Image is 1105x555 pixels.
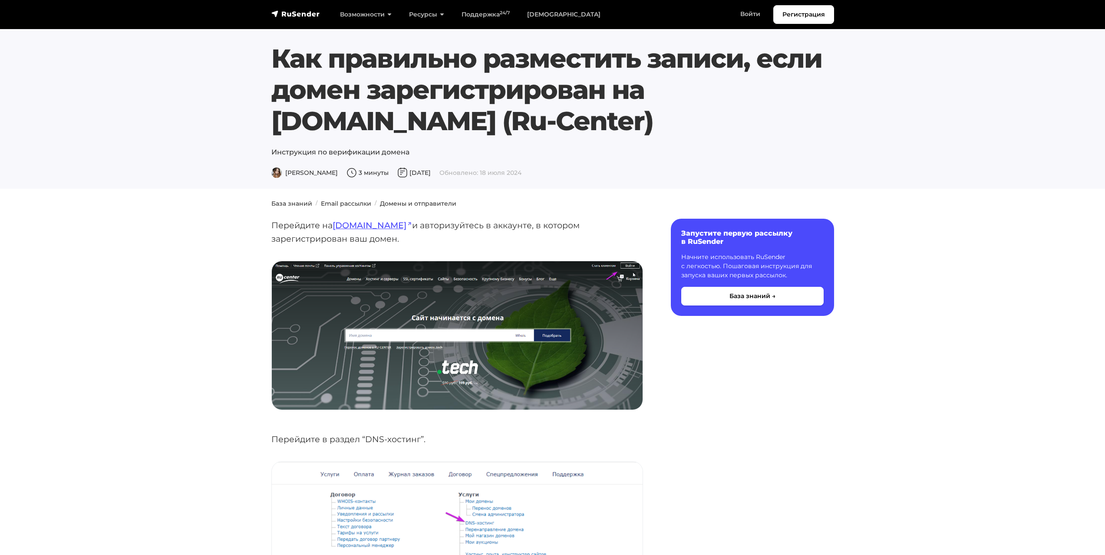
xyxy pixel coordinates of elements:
a: Войти [732,5,769,23]
a: Запустите первую рассылку в RuSender Начните использовать RuSender с легкостью. Пошаговая инструк... [671,219,834,316]
h1: Как правильно разместить записи, если домен зарегистрирован на [DOMAIN_NAME] (Ru-Center) [271,43,834,137]
a: Email рассылки [321,200,371,207]
img: Дата публикации [397,167,408,178]
img: Время чтения [346,167,357,178]
p: Начните использовать RuSender с легкостью. Пошаговая инструкция для запуска ваших первых рассылок. [681,253,824,280]
a: Возможности [331,6,400,23]
span: [DATE] [397,169,431,177]
sup: 24/7 [500,10,510,16]
button: База знаний → [681,287,824,305]
a: Поддержка24/7 [453,6,518,23]
a: Регистрация [773,5,834,24]
a: База знаний [271,200,312,207]
p: Инструкция по верификации домена [271,147,834,158]
nav: breadcrumb [266,199,839,208]
a: Ресурсы [400,6,453,23]
p: Перейдите на и авторизуйтесь в аккаунте, в котором зарегистрирован ваш домен. [271,219,643,245]
span: Обновлено: 18 июля 2024 [439,169,521,177]
p: Перейдите в раздел “DNS-хостинг”. [271,433,643,446]
a: [DOMAIN_NAME] [333,220,412,230]
img: RuSender [271,10,320,18]
a: Домены и отправители [380,200,456,207]
span: [PERSON_NAME] [271,169,338,177]
h6: Запустите первую рассылку в RuSender [681,229,824,246]
span: 3 минуты [346,169,389,177]
a: [DEMOGRAPHIC_DATA] [518,6,609,23]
